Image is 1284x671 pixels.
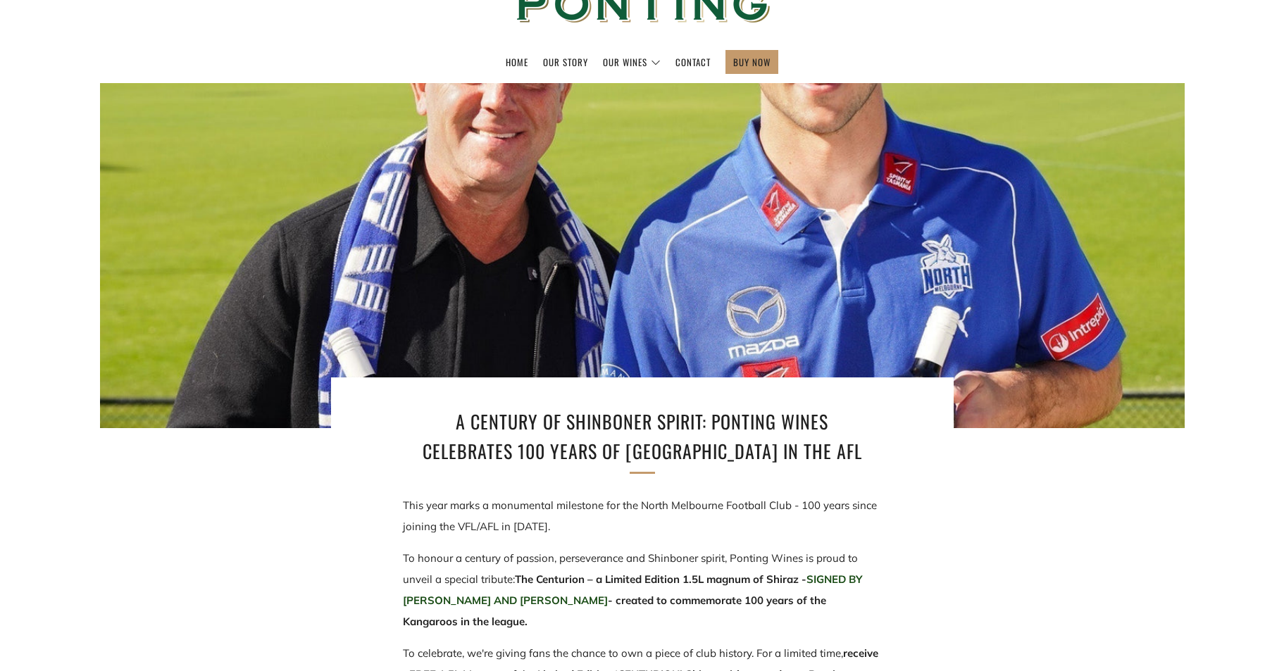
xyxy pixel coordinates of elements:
span: This year marks a monumental milestone for the North Melbourne Football Club - 100 years since jo... [403,498,877,533]
a: Home [506,51,528,73]
strong: The Centurion – a Limited Edition 1.5L magnum of Shiraz - - created to commemorate 100 years of t... [403,572,862,628]
a: Our Wines [603,51,661,73]
h1: A Century of Shinboner Spirit: Ponting Wines Celebrates 100 Years of [GEOGRAPHIC_DATA] in the AFL [410,407,875,465]
a: Our Story [543,51,588,73]
a: BUY NOW [733,51,771,73]
span: SIGNED BY [PERSON_NAME] AND [PERSON_NAME] [403,572,862,607]
span: To honour a century of passion, perseverance and Shinboner spirit, Ponting Wines is proud to unve... [403,551,858,586]
a: Contact [675,51,711,73]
